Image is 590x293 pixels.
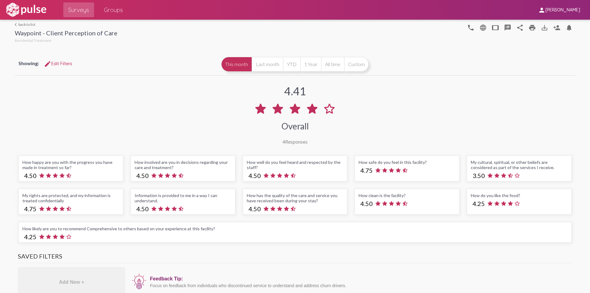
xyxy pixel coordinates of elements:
button: [PERSON_NAME] [533,4,585,15]
mat-icon: tablet [492,24,499,31]
a: Surveys [63,2,94,17]
div: Responses [282,139,308,145]
button: Download [538,21,551,34]
div: My cultural, spiritual, or other beliefs are considered as part of the services I receive. [471,160,568,170]
div: Waypoint - Client Perception of Care [15,29,117,38]
span: 4.25 [473,200,485,207]
button: Bell [563,21,575,34]
mat-icon: Edit Filters [44,60,51,68]
button: This month [221,57,252,72]
div: My rights are protected, and my information is treated confidentially [22,193,119,203]
button: Edit FiltersEdit Filters [39,58,77,69]
mat-icon: print [529,24,536,31]
button: language [465,21,477,34]
img: icon12.png [132,273,147,290]
div: 4.41 [284,84,306,98]
button: Person [551,21,563,34]
div: How likely are you to recommend Comprehensive to others based on your experience at this facility? [22,226,568,231]
mat-icon: person [538,6,545,14]
span: Showing: [18,60,39,66]
span: 4.50 [249,172,261,179]
span: 4.75 [360,167,373,174]
button: 1 Year [300,57,321,72]
span: 4.50 [136,205,149,212]
a: Groups [99,2,128,17]
mat-icon: Bell [565,24,573,31]
div: How happy are you with the progress you have made in treatment so far? [22,160,119,170]
button: Last month [252,57,283,72]
mat-icon: arrow_back_ios [15,23,18,26]
div: How clean is the facility? [359,193,455,198]
mat-icon: Download [541,24,548,31]
mat-icon: language [479,24,487,31]
img: white-logo.svg [5,2,47,18]
button: All time [321,57,344,72]
button: language [477,21,489,34]
div: Feedback Tip: [150,276,569,282]
div: How has the quality of the care and service you have received been during your stay? [247,193,344,203]
div: How do you like the food? [471,193,568,198]
div: Information is provided to me in a way I can understand. [135,193,231,203]
div: Focus on feedback from individuals who discontinued service to understand and address churn drivers. [150,283,569,288]
mat-icon: speaker_notes [504,24,511,31]
span: 3.50 [473,172,485,179]
span: 4.75 [24,205,37,212]
button: YTD [283,57,300,72]
span: 4.25 [24,233,37,240]
a: back to list [15,22,117,27]
span: 4 [282,139,285,145]
span: 4.50 [136,172,149,179]
mat-icon: language [467,24,474,31]
span: Surveys [68,4,89,15]
button: Custom [344,57,369,72]
span: Groups [104,4,123,15]
span: Edit Filters [44,61,72,66]
div: How well do you feel heard and respected by the staff? [247,160,344,170]
button: Share [514,21,526,34]
div: How safe do you feel in this facility? [359,160,455,165]
a: print [526,21,538,34]
span: Residential Treatment [15,38,51,43]
span: 4.50 [360,200,373,207]
mat-icon: Share [516,24,524,31]
span: 4.50 [249,205,261,212]
button: speaker_notes [502,21,514,34]
mat-icon: Person [553,24,560,31]
h3: Saved Filters [18,252,572,263]
div: How involved are you in decisions regarding your care and treatment? [135,160,231,170]
div: Overall [281,121,309,131]
span: 4.50 [24,172,37,179]
span: [PERSON_NAME] [545,7,580,13]
button: tablet [489,21,502,34]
